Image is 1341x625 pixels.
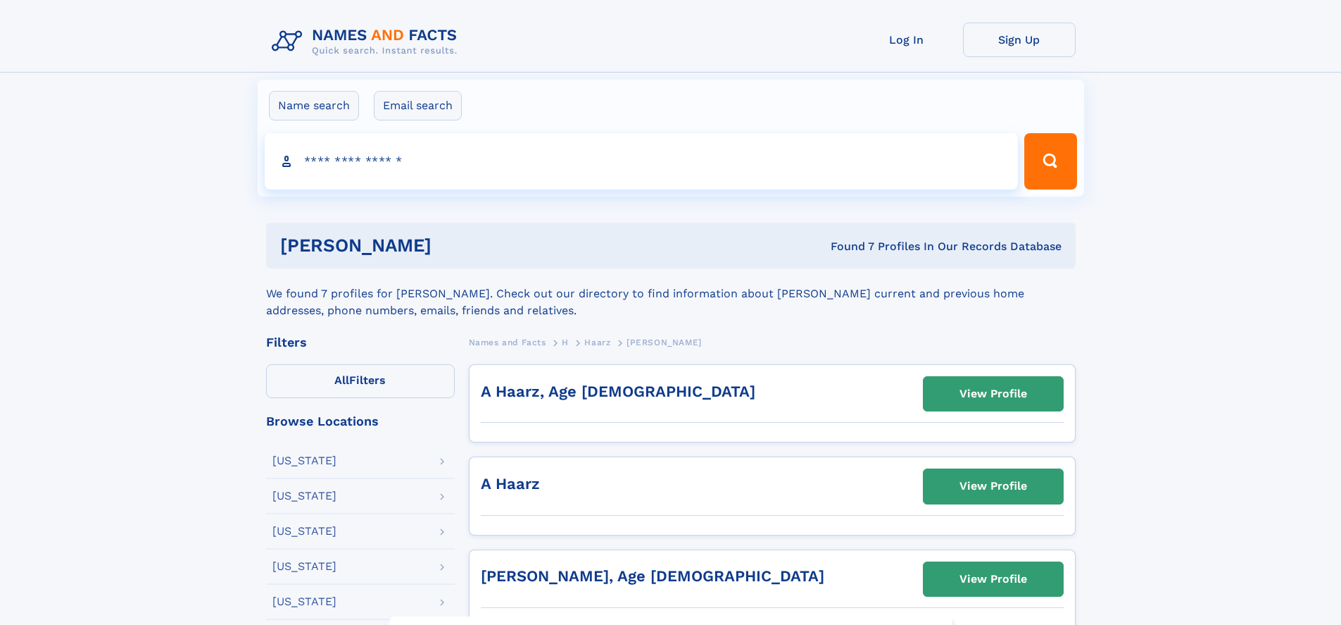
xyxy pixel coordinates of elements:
a: View Profile [924,377,1063,411]
a: Haarz [584,333,610,351]
div: [US_STATE] [272,561,336,572]
div: Filters [266,336,455,349]
a: A Haarz, Age [DEMOGRAPHIC_DATA] [481,383,755,400]
label: Email search [374,91,462,120]
a: Log In [850,23,963,57]
button: Search Button [1024,133,1076,190]
div: Browse Locations [266,415,455,428]
span: Haarz [584,338,610,347]
input: search input [265,133,1019,190]
a: [PERSON_NAME], Age [DEMOGRAPHIC_DATA] [481,567,824,585]
span: H [562,338,569,347]
div: [US_STATE] [272,526,336,537]
a: Sign Up [963,23,1076,57]
div: [US_STATE] [272,490,336,502]
div: [US_STATE] [272,596,336,607]
img: Logo Names and Facts [266,23,469,61]
a: A Haarz [481,475,540,493]
div: Found 7 Profiles In Our Records Database [631,239,1062,254]
div: View Profile [959,563,1027,595]
a: View Profile [924,469,1063,503]
span: [PERSON_NAME] [627,338,702,347]
h1: [PERSON_NAME] [280,237,631,254]
a: Names and Facts [469,333,546,351]
span: All [334,373,349,387]
div: [US_STATE] [272,455,336,466]
div: View Profile [959,470,1027,502]
div: View Profile [959,378,1027,410]
label: Filters [266,364,455,398]
div: We found 7 profiles for [PERSON_NAME]. Check out our directory to find information about [PERSON_... [266,268,1076,319]
a: View Profile [924,562,1063,596]
label: Name search [269,91,359,120]
a: H [562,333,569,351]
